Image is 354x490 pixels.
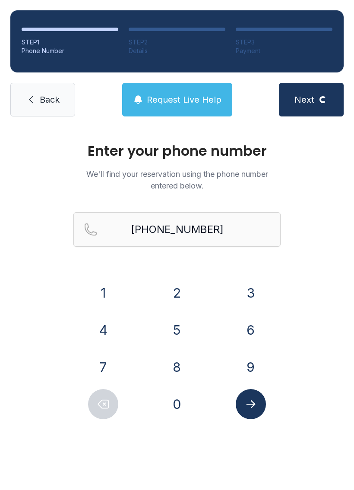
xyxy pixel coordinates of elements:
[294,94,314,106] span: Next
[236,352,266,382] button: 9
[73,212,281,247] input: Reservation phone number
[162,278,192,308] button: 2
[236,389,266,419] button: Submit lookup form
[236,38,332,47] div: STEP 3
[129,47,225,55] div: Details
[88,352,118,382] button: 7
[129,38,225,47] div: STEP 2
[162,389,192,419] button: 0
[236,278,266,308] button: 3
[40,94,60,106] span: Back
[73,168,281,192] p: We'll find your reservation using the phone number entered below.
[22,38,118,47] div: STEP 1
[236,315,266,345] button: 6
[88,389,118,419] button: Delete number
[88,278,118,308] button: 1
[22,47,118,55] div: Phone Number
[88,315,118,345] button: 4
[162,352,192,382] button: 8
[236,47,332,55] div: Payment
[73,144,281,158] h1: Enter your phone number
[162,315,192,345] button: 5
[147,94,221,106] span: Request Live Help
